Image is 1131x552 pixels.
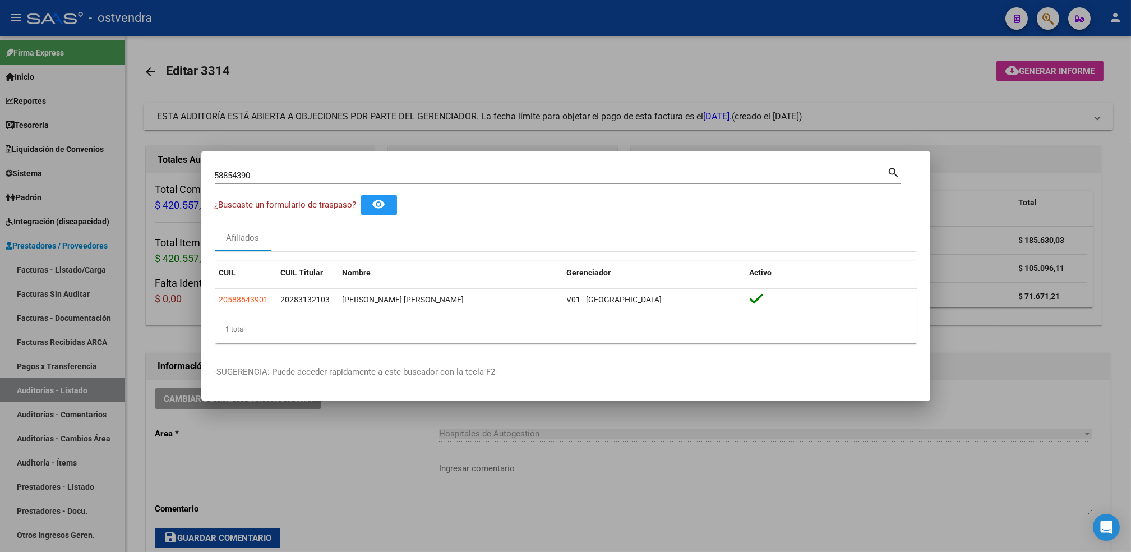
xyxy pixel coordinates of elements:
span: Gerenciador [567,268,611,277]
datatable-header-cell: Gerenciador [562,261,745,285]
p: -SUGERENCIA: Puede acceder rapidamente a este buscador con la tecla F2- [215,366,917,379]
span: CUIL [219,268,236,277]
span: CUIL Titular [281,268,324,277]
span: 20283132103 [281,295,330,304]
mat-icon: remove_red_eye [372,197,386,211]
div: [PERSON_NAME] [PERSON_NAME] [343,293,558,306]
div: Afiliados [226,232,259,245]
span: V01 - [GEOGRAPHIC_DATA] [567,295,662,304]
div: Open Intercom Messenger [1093,514,1120,541]
span: 20588543901 [219,295,269,304]
datatable-header-cell: CUIL [215,261,276,285]
span: Nombre [343,268,371,277]
datatable-header-cell: Activo [745,261,917,285]
datatable-header-cell: CUIL Titular [276,261,338,285]
span: ¿Buscaste un formulario de traspaso? - [215,200,361,210]
datatable-header-cell: Nombre [338,261,562,285]
div: 1 total [215,315,917,343]
span: Activo [750,268,772,277]
mat-icon: search [888,165,901,178]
